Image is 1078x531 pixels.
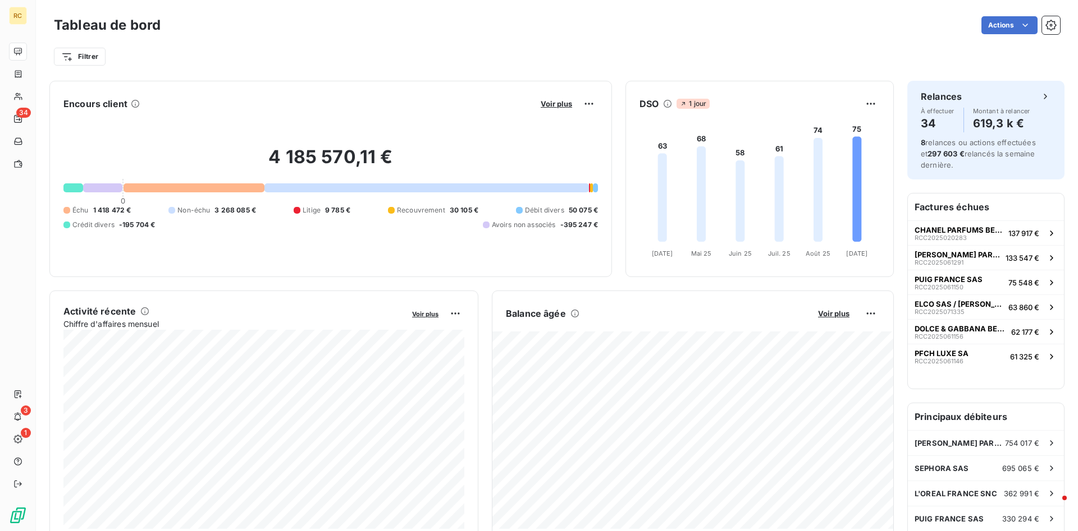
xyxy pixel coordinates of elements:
[981,16,1038,34] button: Actions
[915,514,984,523] span: PUIG FRANCE SAS
[928,149,964,158] span: 297 603 €
[908,245,1064,270] button: [PERSON_NAME] PARFUMSRCC2025061291133 547 €
[915,250,1001,259] span: [PERSON_NAME] PARFUMS
[1008,229,1039,238] span: 137 917 €
[537,99,575,109] button: Voir plus
[409,308,442,318] button: Voir plus
[691,250,712,257] tspan: Mai 25
[908,193,1064,220] h6: Factures échues
[915,299,1004,308] span: ELCO SAS / [PERSON_NAME]
[63,304,136,318] h6: Activité récente
[63,318,404,330] span: Chiffre d'affaires mensuel
[973,114,1030,132] h4: 619,3 k €
[569,205,598,215] span: 50 075 €
[915,333,963,340] span: RCC2025061156
[1005,438,1039,447] span: 754 017 €
[177,205,210,215] span: Non-échu
[908,270,1064,294] button: PUIG FRANCE SASRCC202506115075 548 €
[915,308,965,315] span: RCC2025071335
[915,259,963,266] span: RCC2025061291
[9,7,27,25] div: RC
[908,220,1064,245] button: CHANEL PARFUMS BEAUTERCC2025020283137 917 €
[915,464,969,473] span: SEPHORA SAS
[1010,352,1039,361] span: 61 325 €
[21,428,31,438] span: 1
[1008,278,1039,287] span: 75 548 €
[303,205,321,215] span: Litige
[397,205,445,215] span: Recouvrement
[921,114,954,132] h4: 34
[1040,493,1067,520] iframe: Intercom live chat
[63,146,598,179] h2: 4 185 570,11 €
[1002,464,1039,473] span: 695 065 €
[908,319,1064,344] button: DOLCE & GABBANA BEAUTY SRLRCC202506115662 177 €
[908,403,1064,430] h6: Principaux débiteurs
[214,205,256,215] span: 3 268 085 €
[119,220,156,230] span: -195 704 €
[915,284,963,290] span: RCC2025061150
[525,205,564,215] span: Débit divers
[915,275,983,284] span: PUIG FRANCE SAS
[54,48,106,66] button: Filtrer
[921,138,1036,169] span: relances ou actions effectuées et relancés la semaine dernière.
[1008,303,1039,312] span: 63 860 €
[560,220,599,230] span: -395 247 €
[677,99,710,109] span: 1 jour
[921,108,954,114] span: À effectuer
[16,108,31,118] span: 34
[506,307,566,320] h6: Balance âgée
[121,196,125,205] span: 0
[325,205,350,215] span: 9 785 €
[815,308,853,318] button: Voir plus
[93,205,131,215] span: 1 418 472 €
[818,309,849,318] span: Voir plus
[915,234,967,241] span: RCC2025020283
[973,108,1030,114] span: Montant à relancer
[54,15,161,35] h3: Tableau de bord
[541,99,572,108] span: Voir plus
[450,205,478,215] span: 30 105 €
[652,250,673,257] tspan: [DATE]
[640,97,659,110] h6: DSO
[915,438,1005,447] span: [PERSON_NAME] PARFUMS
[915,225,1004,234] span: CHANEL PARFUMS BEAUTE
[21,405,31,415] span: 3
[412,310,438,318] span: Voir plus
[846,250,867,257] tspan: [DATE]
[915,489,997,498] span: L'OREAL FRANCE SNC
[72,205,89,215] span: Échu
[1011,327,1039,336] span: 62 177 €
[1006,253,1039,262] span: 133 547 €
[1004,489,1039,498] span: 362 991 €
[806,250,830,257] tspan: Août 25
[72,220,115,230] span: Crédit divers
[915,349,969,358] span: PFCH LUXE SA
[1002,514,1039,523] span: 330 294 €
[915,324,1007,333] span: DOLCE & GABBANA BEAUTY SRL
[908,294,1064,319] button: ELCO SAS / [PERSON_NAME]RCC202507133563 860 €
[9,506,27,524] img: Logo LeanPay
[908,344,1064,368] button: PFCH LUXE SARCC202506114661 325 €
[492,220,556,230] span: Avoirs non associés
[921,138,925,147] span: 8
[768,250,791,257] tspan: Juil. 25
[729,250,752,257] tspan: Juin 25
[915,358,963,364] span: RCC2025061146
[63,97,127,110] h6: Encours client
[921,90,962,103] h6: Relances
